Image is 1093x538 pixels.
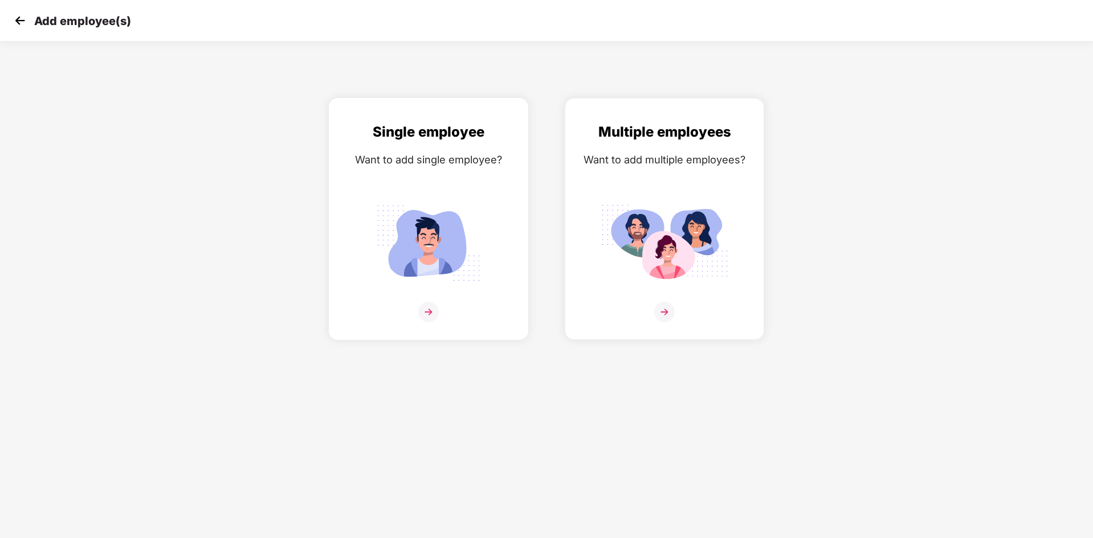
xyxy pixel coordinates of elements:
div: Want to add multiple employees? [577,151,752,168]
img: svg+xml;base64,PHN2ZyB4bWxucz0iaHR0cDovL3d3dy53My5vcmcvMjAwMC9zdmciIHdpZHRoPSIzNiIgaGVpZ2h0PSIzNi... [654,302,675,322]
img: svg+xml;base64,PHN2ZyB4bWxucz0iaHR0cDovL3d3dy53My5vcmcvMjAwMC9zdmciIHdpZHRoPSIzMCIgaGVpZ2h0PSIzMC... [11,12,28,29]
div: Want to add single employee? [341,151,516,168]
img: svg+xml;base64,PHN2ZyB4bWxucz0iaHR0cDovL3d3dy53My5vcmcvMjAwMC9zdmciIHdpZHRoPSIzNiIgaGVpZ2h0PSIzNi... [418,302,439,322]
img: svg+xml;base64,PHN2ZyB4bWxucz0iaHR0cDovL3d3dy53My5vcmcvMjAwMC9zdmciIGlkPSJNdWx0aXBsZV9lbXBsb3llZS... [601,199,728,288]
p: Add employee(s) [34,14,131,28]
div: Multiple employees [577,121,752,143]
div: Single employee [341,121,516,143]
img: svg+xml;base64,PHN2ZyB4bWxucz0iaHR0cDovL3d3dy53My5vcmcvMjAwMC9zdmciIGlkPSJTaW5nbGVfZW1wbG95ZWUiIH... [365,199,492,288]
